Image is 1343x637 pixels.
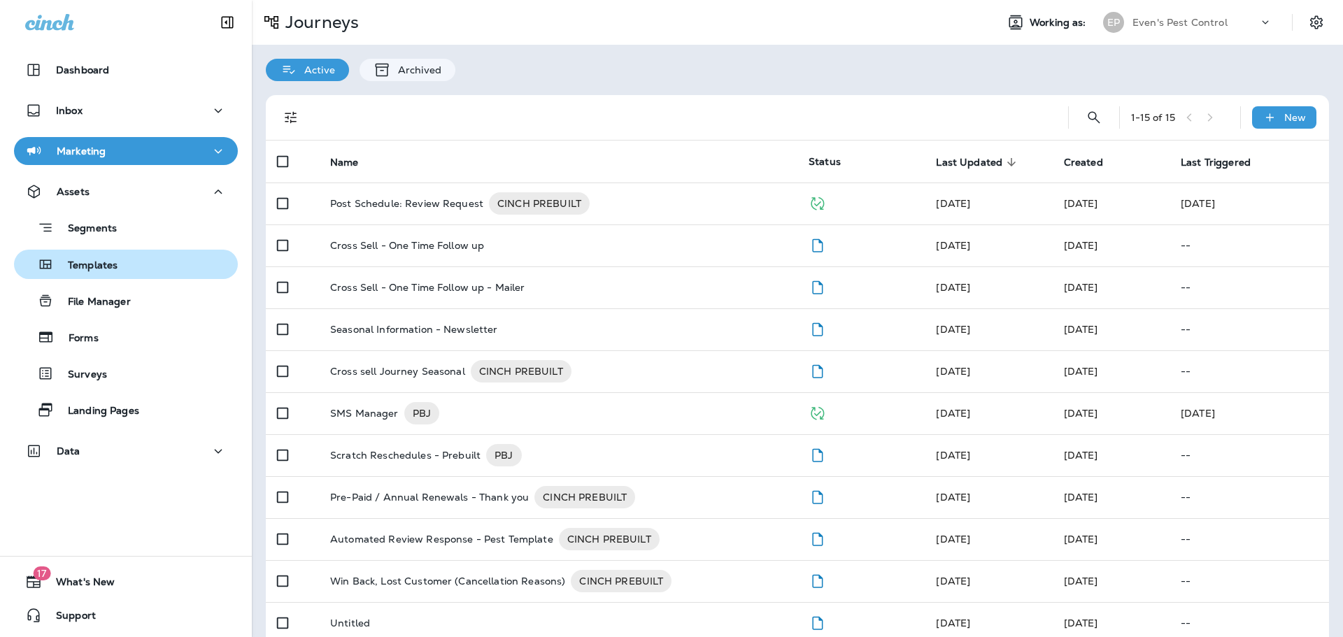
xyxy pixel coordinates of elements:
[936,533,970,545] span: Frank Carreno
[42,576,115,593] span: What's New
[1064,197,1098,210] span: Frank Carreno
[559,532,660,546] span: CINCH PREBUILT
[936,157,1002,169] span: Last Updated
[391,64,441,76] p: Archived
[809,531,826,544] span: Draft
[14,601,238,629] button: Support
[489,192,590,215] div: CINCH PREBUILT
[330,282,525,293] p: Cross Sell - One Time Follow up - Mailer
[14,96,238,124] button: Inbox
[1170,182,1329,224] td: [DATE]
[330,157,359,169] span: Name
[1064,575,1098,587] span: Frank Carreno
[1064,323,1098,336] span: Frank Carreno
[1181,450,1318,461] p: --
[486,448,521,462] span: PBJ
[936,491,970,503] span: Frank Carreno
[56,64,109,76] p: Dashboard
[471,364,571,378] span: CINCH PREBUILT
[297,64,335,76] p: Active
[1181,324,1318,335] p: --
[1064,449,1098,461] span: Frank Carreno
[330,240,484,251] p: Cross Sell - One Time Follow up
[54,405,139,418] p: Landing Pages
[936,323,970,336] span: Frank Carreno
[936,575,970,587] span: Frank Carreno
[571,570,671,592] div: CINCH PREBUILT
[330,192,483,215] p: Post Schedule: Review Request
[1181,156,1269,169] span: Last Triggered
[330,570,565,592] p: Win Back, Lost Customer (Cancellation Reasons)
[54,259,118,273] p: Templates
[14,395,238,424] button: Landing Pages
[809,489,826,502] span: Draft
[14,568,238,596] button: 17What's New
[1064,281,1098,294] span: Frank Carreno
[277,103,305,131] button: Filters
[809,238,826,250] span: Draft
[1103,12,1124,33] div: EP
[330,402,399,424] p: SMS Manager
[14,56,238,84] button: Dashboard
[42,610,96,627] span: Support
[33,566,50,580] span: 17
[936,407,970,420] span: Frank Carreno
[1181,534,1318,545] p: --
[936,197,970,210] span: Frank Carreno
[54,296,131,309] p: File Manager
[1064,491,1098,503] span: Frank Carreno
[330,528,553,550] p: Automated Review Response - Pest Template
[809,615,826,628] span: Draft
[809,364,826,376] span: Draft
[55,332,99,345] p: Forms
[1064,533,1098,545] span: Frank Carreno
[330,156,377,169] span: Name
[809,280,826,292] span: Draft
[208,8,247,36] button: Collapse Sidebar
[57,145,106,157] p: Marketing
[280,12,359,33] p: Journeys
[809,322,826,334] span: Draft
[1064,156,1121,169] span: Created
[936,449,970,461] span: Frank Carreno
[14,437,238,465] button: Data
[571,574,671,588] span: CINCH PREBUILT
[1181,157,1251,169] span: Last Triggered
[14,359,238,388] button: Surveys
[14,137,238,165] button: Marketing
[1181,492,1318,503] p: --
[57,186,90,197] p: Assets
[1064,617,1098,629] span: Frank Carreno
[14,250,238,279] button: Templates
[330,360,465,382] p: Cross sell Journey Seasonal
[404,402,439,424] div: PBJ
[1284,112,1306,123] p: New
[1181,575,1318,587] p: --
[330,617,370,629] p: Untitled
[1131,112,1175,123] div: 1 - 15 of 15
[1064,407,1098,420] span: Frank Carreno
[1181,366,1318,377] p: --
[54,368,107,382] p: Surveys
[809,155,841,168] span: Status
[14,286,238,315] button: File Manager
[1064,157,1103,169] span: Created
[54,222,117,236] p: Segments
[936,617,970,629] span: Frank Carreno
[1132,17,1228,28] p: Even's Pest Control
[534,490,635,504] span: CINCH PREBUILT
[56,105,83,116] p: Inbox
[809,406,826,418] span: Published
[486,444,521,466] div: PBJ
[1170,392,1329,434] td: [DATE]
[559,528,660,550] div: CINCH PREBUILT
[1064,365,1098,378] span: Frank Carreno
[14,322,238,352] button: Forms
[489,196,590,210] span: CINCH PREBUILT
[330,324,498,335] p: Seasonal Information - Newsletter
[936,156,1021,169] span: Last Updated
[471,360,571,382] div: CINCH PREBUILT
[14,213,238,243] button: Segments
[936,365,970,378] span: Frank Carreno
[1080,103,1108,131] button: Search Journeys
